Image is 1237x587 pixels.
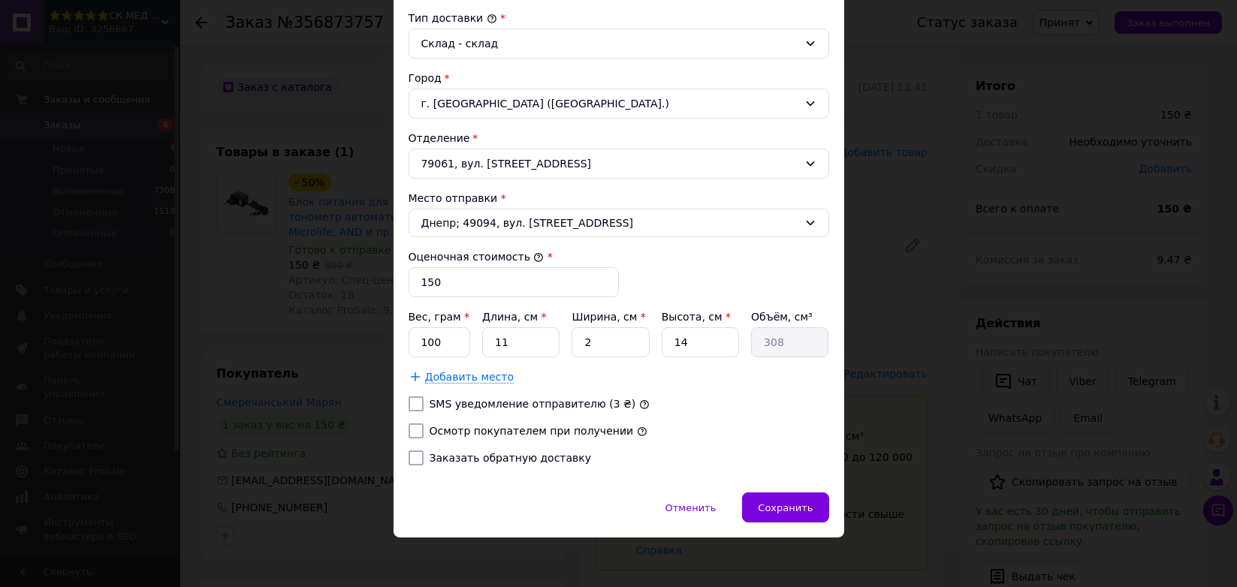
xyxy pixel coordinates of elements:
[662,311,731,323] label: Высота, см
[409,191,829,206] div: Место отправки
[430,398,636,410] label: SMS уведомление отправителю (3 ₴)
[409,251,545,263] label: Оценочная стоимость
[421,215,798,230] span: Днепр; 49094, вул. [STREET_ADDRESS]
[430,425,634,437] label: Осмотр покупателем при получении
[409,71,829,86] div: Город
[430,452,592,464] label: Заказать обратную доставку
[409,11,829,26] div: Тип доставки
[409,131,829,146] div: Отделение
[421,35,798,52] div: Склад - склад
[409,311,470,323] label: Вес, грам
[758,502,813,513] span: Сохранить
[572,311,645,323] label: Ширина, см
[409,89,829,119] div: г. [GEOGRAPHIC_DATA] ([GEOGRAPHIC_DATA].)
[751,309,828,324] div: Объём, см³
[409,149,829,179] div: 79061, вул. [STREET_ADDRESS]
[425,371,514,384] span: Добавить место
[482,311,546,323] label: Длина, см
[665,502,717,513] span: Отменить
